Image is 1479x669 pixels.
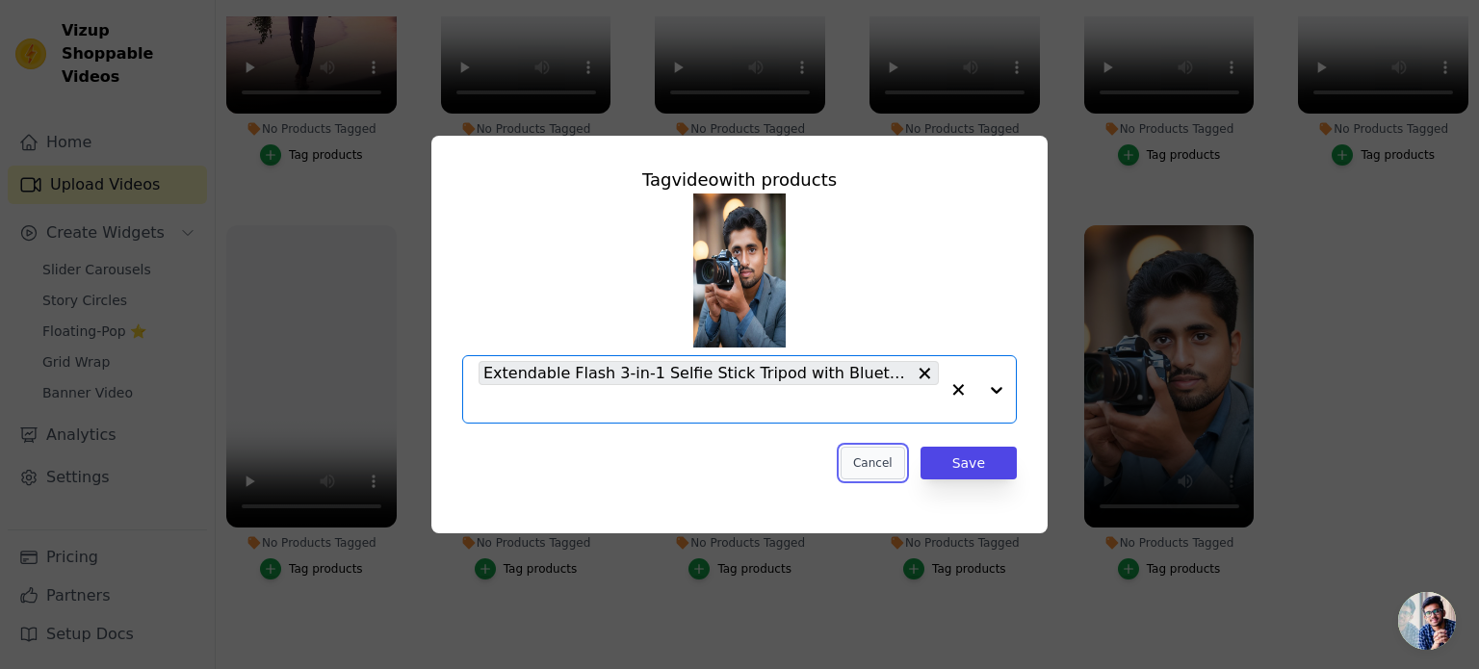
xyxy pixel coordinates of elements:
[483,361,911,385] span: Extendable Flash 3-in-1 Selfie Stick Tripod with Bluetooth Remote
[462,167,1017,193] div: Tag video with products
[841,447,905,479] button: Cancel
[693,193,786,347] img: reel-preview-mcvxnw-dw.myshopify.com-3549025916123473544_71648098750.jpeg
[1398,592,1456,650] a: Open chat
[921,447,1017,479] button: Save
